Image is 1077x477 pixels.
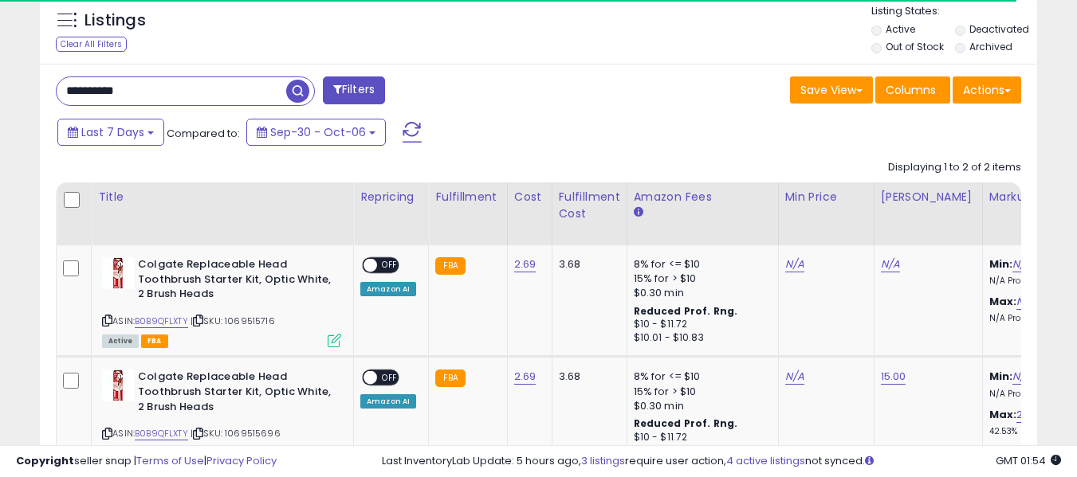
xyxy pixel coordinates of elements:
div: $10.01 - $10.83 [634,331,766,345]
b: Colgate Replaceable Head Toothbrush Starter Kit, Optic White, 2 Brush Heads [138,257,332,306]
button: Last 7 Days [57,119,164,146]
div: Displaying 1 to 2 of 2 items [888,160,1021,175]
a: B0B9QFLXTY [135,427,188,440]
span: | SKU: 1069515716 [191,315,275,327]
div: Last InventoryLab Update: 5 hours ago, require user action, not synced. [382,454,1061,469]
a: N/A [881,256,900,272]
button: Actions [953,76,1021,104]
button: Columns [875,76,950,104]
div: Amazon AI [360,282,416,296]
div: 3.68 [559,369,615,384]
b: Reduced Prof. Rng. [634,304,738,318]
a: N/A [785,369,804,385]
span: Sep-30 - Oct-06 [270,124,366,140]
b: Reduced Prof. Rng. [634,416,738,430]
div: Cost [514,189,545,205]
div: Title [98,189,347,205]
div: $10 - $11.72 [634,318,766,331]
a: N/A [1016,294,1036,310]
div: Min Price [785,189,867,205]
img: 41Xy1UgzRwL._SL40_.jpg [102,257,134,289]
span: Compared to: [167,126,240,141]
strong: Copyright [16,453,74,468]
span: FBA [141,334,168,348]
a: 4 active listings [726,453,805,468]
div: Repricing [360,189,422,205]
div: Amazon Fees [634,189,772,205]
label: Out of Stock [886,40,944,53]
small: FBA [435,369,465,387]
a: N/A [1012,256,1032,272]
div: $0.30 min [634,286,766,300]
span: All listings currently available for purchase on Amazon [102,334,139,348]
span: Last 7 Days [81,124,144,140]
a: 237.17 [1016,407,1047,423]
div: Clear All Filters [56,37,127,52]
div: Fulfillment Cost [559,189,620,222]
div: 15% for > $10 [634,272,766,286]
div: 3.68 [559,257,615,272]
img: 41Xy1UgzRwL._SL40_.jpg [102,369,134,401]
a: B0B9QFLXTY [135,315,188,328]
b: Min: [989,256,1013,272]
div: seller snap | | [16,454,277,469]
a: N/A [1012,369,1032,385]
b: Max: [989,294,1017,309]
a: 2.69 [514,369,537,385]
span: OFF [377,259,403,272]
div: 15% for > $10 [634,385,766,399]
div: [PERSON_NAME] [881,189,976,205]
small: Amazon Fees. [634,205,643,220]
a: Privacy Policy [206,453,277,468]
label: Archived [969,40,1012,53]
span: 2025-10-14 01:54 GMT [996,453,1061,468]
span: | SKU: 1069515696 [191,427,281,440]
div: 8% for <= $10 [634,257,766,272]
div: ASIN: [102,257,341,346]
div: $0.30 min [634,399,766,413]
b: Colgate Replaceable Head Toothbrush Starter Kit, Optic White, 2 Brush Heads [138,369,332,418]
div: Fulfillment [435,189,500,205]
div: 8% for <= $10 [634,369,766,384]
span: Columns [886,82,936,98]
h5: Listings [85,10,146,32]
a: 3 listings [581,453,625,468]
a: 15.00 [881,369,906,385]
a: 2.69 [514,256,537,272]
span: OFF [377,371,403,385]
p: Listing States: [871,4,1037,19]
a: N/A [785,256,804,272]
button: Filters [323,76,385,104]
div: Amazon AI [360,394,416,409]
label: Deactivated [969,22,1029,36]
button: Save View [790,76,873,104]
label: Active [886,22,915,36]
b: Max: [989,407,1017,422]
a: Terms of Use [136,453,204,468]
b: Min: [989,369,1013,384]
small: FBA [435,257,465,275]
button: Sep-30 - Oct-06 [246,119,386,146]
